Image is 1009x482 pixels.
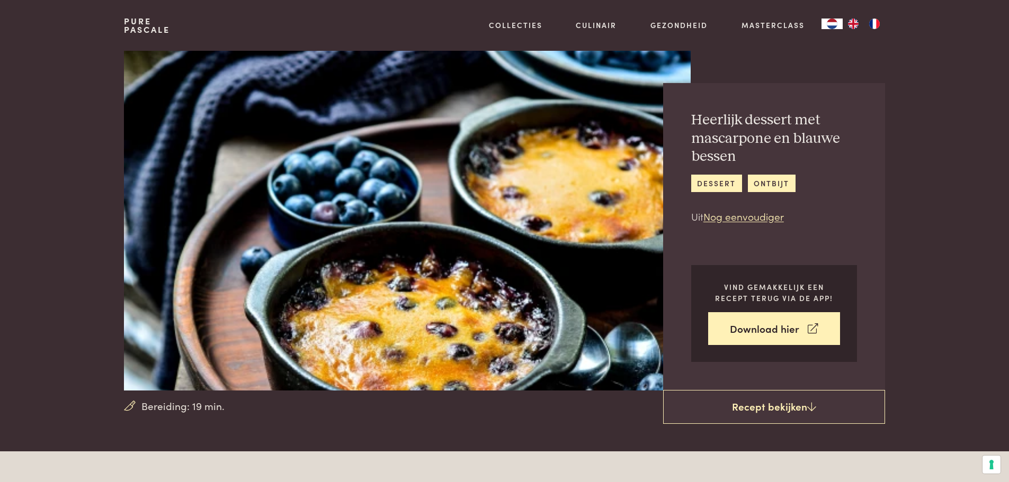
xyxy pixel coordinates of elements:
[843,19,864,29] a: EN
[742,20,805,31] a: Masterclass
[691,209,857,224] p: Uit
[691,175,742,192] a: dessert
[576,20,617,31] a: Culinair
[489,20,542,31] a: Collecties
[843,19,885,29] ul: Language list
[124,51,690,390] img: Heerlijk dessert met mascarpone en blauwe bessen
[748,175,796,192] a: ontbijt
[650,20,708,31] a: Gezondheid
[822,19,843,29] a: NL
[703,209,784,223] a: Nog eenvoudiger
[708,281,840,303] p: Vind gemakkelijk een recept terug via de app!
[663,390,885,424] a: Recept bekijken
[124,17,170,34] a: PurePascale
[141,398,225,414] span: Bereiding: 19 min.
[708,312,840,345] a: Download hier
[822,19,885,29] aside: Language selected: Nederlands
[822,19,843,29] div: Language
[983,456,1001,474] button: Uw voorkeuren voor toestemming voor trackingtechnologieën
[691,111,857,166] h2: Heerlijk dessert met mascarpone en blauwe bessen
[864,19,885,29] a: FR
